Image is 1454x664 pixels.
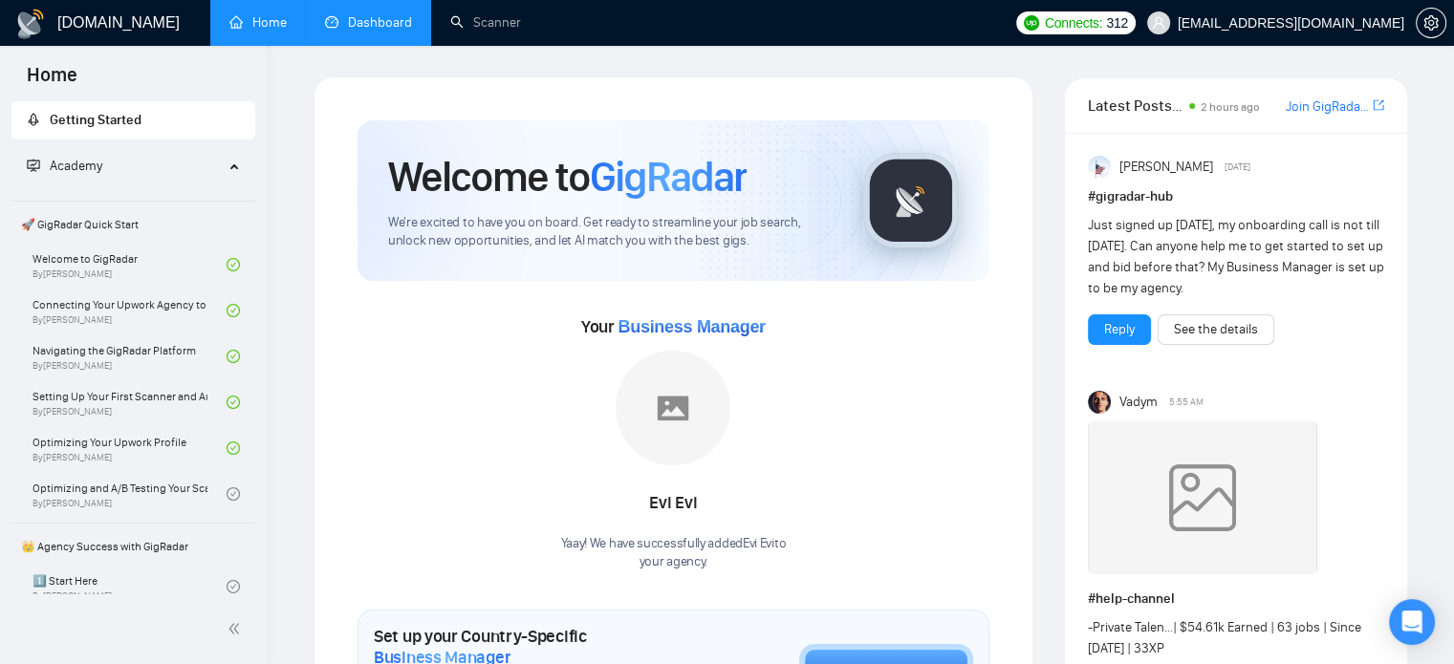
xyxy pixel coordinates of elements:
[229,14,287,31] a: homeHome
[616,351,730,465] img: placeholder.png
[11,101,255,139] li: Getting Started
[227,304,240,317] span: check-circle
[1389,599,1435,645] div: Open Intercom Messenger
[1104,319,1135,340] a: Reply
[1225,159,1250,176] span: [DATE]
[1088,217,1384,296] span: Just signed up [DATE], my onboarding call is not till [DATE]. Can anyone help me to get started t...
[1088,186,1384,207] h1: # gigradar-hub
[560,535,786,571] div: Yaay! We have successfully added Evi Evi to
[1152,16,1165,30] span: user
[1417,15,1445,31] span: setting
[1088,94,1183,118] span: Latest Posts from the GigRadar Community
[1174,319,1258,340] a: See the details
[1088,391,1111,414] img: Vadym
[1093,619,1173,635] a: Private Talen...
[450,14,521,31] a: searchScanner
[33,427,227,469] a: Optimizing Your Upwork ProfileBy[PERSON_NAME]
[1201,100,1260,114] span: 2 hours ago
[1118,157,1212,178] span: [PERSON_NAME]
[33,566,227,608] a: 1️⃣ Start HereBy[PERSON_NAME]
[33,244,227,286] a: Welcome to GigRadarBy[PERSON_NAME]
[1158,314,1274,345] button: See the details
[227,258,240,271] span: check-circle
[13,205,253,244] span: 🚀 GigRadar Quick Start
[388,214,833,250] span: We're excited to have you on board. Get ready to streamline your job search, unlock new opportuni...
[228,619,247,638] span: double-left
[1286,96,1369,118] a: Join GigRadar Slack Community
[1118,392,1157,413] span: Vadym
[1373,97,1384,113] span: export
[1416,8,1446,38] button: setting
[50,158,102,174] span: Academy
[50,112,141,128] span: Getting Started
[15,9,46,39] img: logo
[33,381,227,423] a: Setting Up Your First Scanner and Auto-BidderBy[PERSON_NAME]
[1169,394,1204,411] span: 5:55 AM
[590,151,747,203] span: GigRadar
[581,316,766,337] span: Your
[33,335,227,377] a: Navigating the GigRadar PlatformBy[PERSON_NAME]
[1088,421,1317,574] img: weqQh+iSagEgQAAAABJRU5ErkJggg==
[1373,96,1384,115] a: export
[227,441,240,455] span: check-circle
[27,158,102,174] span: Academy
[227,487,240,501] span: check-circle
[11,61,93,101] span: Home
[863,153,959,248] img: gigradar-logo.png
[227,396,240,409] span: check-circle
[1106,12,1127,33] span: 312
[1045,12,1102,33] span: Connects:
[560,553,786,571] p: your agency .
[560,487,786,520] div: Evi Evi
[227,580,240,593] span: check-circle
[33,473,227,515] a: Optimizing and A/B Testing Your Scanner for Better ResultsBy[PERSON_NAME]
[618,317,765,336] span: Business Manager
[227,350,240,363] span: check-circle
[1088,156,1111,179] img: Anisuzzaman Khan
[27,159,40,172] span: fund-projection-screen
[13,527,253,566] span: 👑 Agency Success with GigRadar
[1088,589,1384,610] h1: # help-channel
[33,289,227,332] a: Connecting Your Upwork Agency to GigRadarBy[PERSON_NAME]
[1416,15,1446,31] a: setting
[1088,619,1361,656] span: - | $54.61k Earned | 63 jobs | Since [DATE] | 33XP
[27,113,40,126] span: rocket
[1024,15,1039,31] img: upwork-logo.png
[325,14,412,31] a: dashboardDashboard
[1088,314,1151,345] button: Reply
[388,151,747,203] h1: Welcome to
